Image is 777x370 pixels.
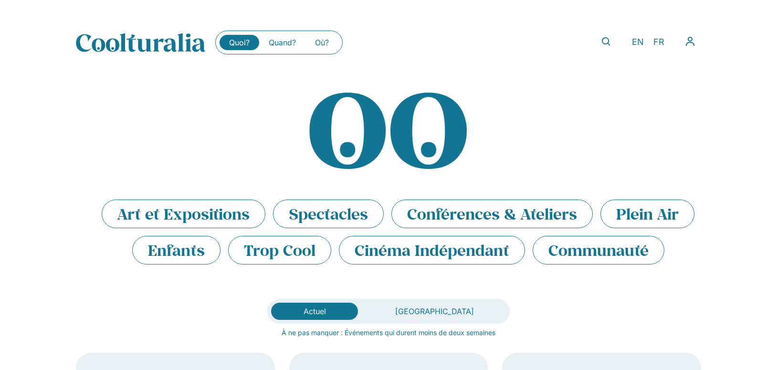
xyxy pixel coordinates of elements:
[679,31,701,53] nav: Menu
[132,236,220,264] li: Enfants
[627,35,649,49] a: EN
[102,200,265,228] li: Art et Expositions
[305,35,338,50] a: Où?
[339,236,525,264] li: Cinéma Indépendant
[76,328,701,338] p: À ne pas manquer : Événements qui durent moins de deux semaines
[273,200,384,228] li: Spectacles
[533,236,664,264] li: Communauté
[304,307,326,316] span: Actuel
[220,35,338,50] nav: Menu
[395,307,474,316] span: [GEOGRAPHIC_DATA]
[649,35,669,49] a: FR
[632,37,644,47] span: EN
[220,35,259,50] a: Quoi?
[600,200,694,228] li: Plein Air
[259,35,305,50] a: Quand?
[228,236,331,264] li: Trop Cool
[679,31,701,53] button: Permuter le menu
[391,200,593,228] li: Conférences & Ateliers
[653,37,664,47] span: FR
